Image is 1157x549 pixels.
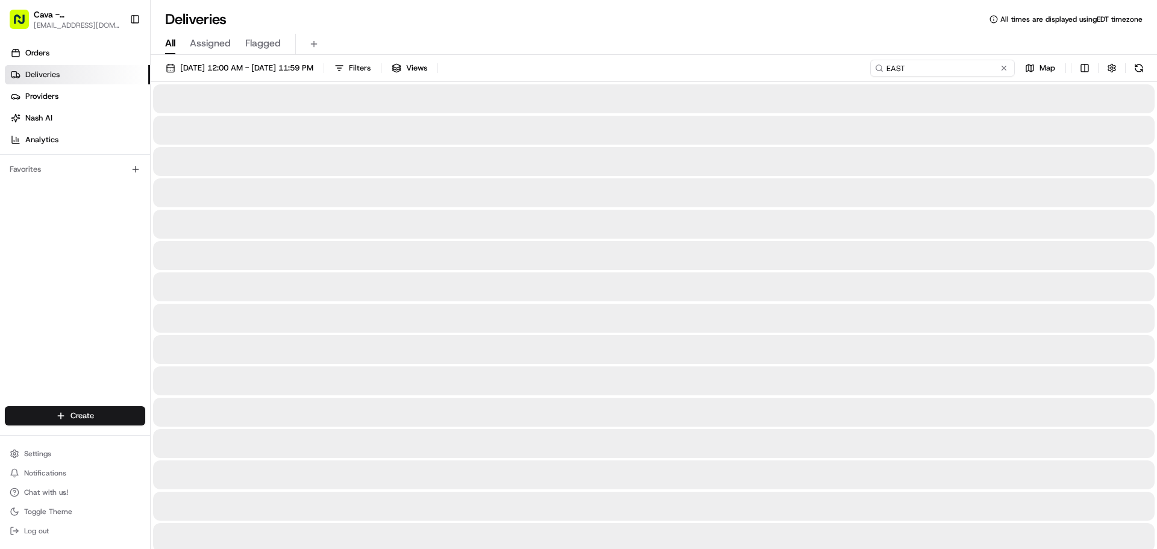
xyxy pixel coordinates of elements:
[7,265,97,286] a: 📗Knowledge Base
[187,154,219,169] button: See all
[12,48,219,67] p: Welcome 👋
[165,10,227,29] h1: Deliveries
[5,108,150,128] a: Nash AI
[37,187,160,196] span: [PERSON_NAME] [PERSON_NAME]
[120,299,146,308] span: Pylon
[5,522,145,539] button: Log out
[12,12,36,36] img: Nash
[5,43,150,63] a: Orders
[24,220,34,230] img: 1736555255976-a54dd68f-1ca7-489b-9aae-adbdc363a1c4
[165,36,175,51] span: All
[25,134,58,145] span: Analytics
[24,526,49,536] span: Log out
[24,449,51,459] span: Settings
[25,113,52,124] span: Nash AI
[12,175,31,195] img: Joana Marie Avellanoza
[24,507,72,516] span: Toggle Theme
[349,63,371,74] span: Filters
[37,219,98,229] span: [PERSON_NAME]
[12,208,31,227] img: Grace Nketiah
[205,119,219,133] button: Start new chat
[24,488,68,497] span: Chat with us!
[406,63,427,74] span: Views
[34,20,120,30] button: [EMAIL_ADDRESS][DOMAIN_NAME]
[386,60,433,77] button: Views
[5,445,145,462] button: Settings
[34,8,120,20] button: Cava - [PERSON_NAME][GEOGRAPHIC_DATA]
[12,271,22,280] div: 📗
[190,36,231,51] span: Assigned
[25,91,58,102] span: Providers
[5,5,125,34] button: Cava - [PERSON_NAME][GEOGRAPHIC_DATA][EMAIL_ADDRESS][DOMAIN_NAME]
[1020,60,1061,77] button: Map
[100,219,104,229] span: •
[97,265,198,286] a: 💻API Documentation
[24,468,66,478] span: Notifications
[329,60,376,77] button: Filters
[85,298,146,308] a: Powered byPylon
[31,78,199,90] input: Clear
[160,60,319,77] button: [DATE] 12:00 AM - [DATE] 11:59 PM
[24,187,34,197] img: 1736555255976-a54dd68f-1ca7-489b-9aae-adbdc363a1c4
[169,187,198,196] span: 1:02 PM
[5,65,150,84] a: Deliveries
[102,271,111,280] div: 💻
[5,406,145,425] button: Create
[114,269,193,281] span: API Documentation
[180,63,313,74] span: [DATE] 12:00 AM - [DATE] 11:59 PM
[25,115,47,137] img: 1727276513143-84d647e1-66c0-4f92-a045-3c9f9f5dfd92
[5,87,150,106] a: Providers
[1130,60,1147,77] button: Refresh
[54,115,198,127] div: Start new chat
[54,127,166,137] div: We're available if you need us!
[5,130,150,149] a: Analytics
[25,69,60,80] span: Deliveries
[12,157,81,166] div: Past conversations
[24,269,92,281] span: Knowledge Base
[5,484,145,501] button: Chat with us!
[870,60,1015,77] input: Type to search
[25,48,49,58] span: Orders
[5,503,145,520] button: Toggle Theme
[5,160,145,179] div: Favorites
[162,187,166,196] span: •
[71,410,94,421] span: Create
[12,115,34,137] img: 1736555255976-a54dd68f-1ca7-489b-9aae-adbdc363a1c4
[245,36,281,51] span: Flagged
[107,219,141,229] span: 10:02 AM
[1000,14,1143,24] span: All times are displayed using EDT timezone
[1039,63,1055,74] span: Map
[5,465,145,482] button: Notifications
